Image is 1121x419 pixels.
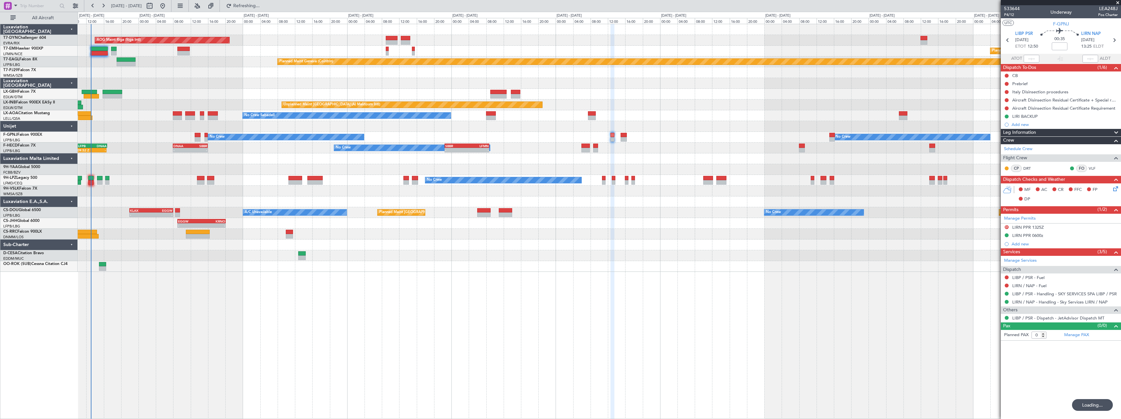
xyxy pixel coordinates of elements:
[1012,73,1018,78] div: CB
[225,18,243,24] div: 20:00
[3,68,36,72] a: T7-PJ29Falcon 7X
[77,148,92,152] div: 09:52 Z
[210,132,225,142] div: No Crew
[504,18,521,24] div: 12:00
[573,18,591,24] div: 04:00
[764,18,782,24] div: 00:00
[3,57,37,61] a: T7-EAGLFalcon 8X
[3,176,37,180] a: 9H-LPZLegacy 500
[1004,332,1029,338] label: Planned PAX
[3,230,17,234] span: CS-RRC
[521,18,538,24] div: 16:00
[156,18,173,24] div: 04:00
[1081,37,1095,43] span: [DATE]
[427,175,442,185] div: No Crew
[1041,187,1047,193] span: AC
[3,144,18,147] span: F-HECD
[330,18,347,24] div: 20:00
[1093,43,1104,50] span: ELDT
[1015,43,1026,50] span: ETOT
[1002,20,1014,26] button: UTC
[467,148,489,152] div: -
[1012,315,1104,321] a: LIBP / PSR - Dispatch - JetAdvisor Dispatch MT
[1081,43,1092,50] span: 13:25
[661,13,686,19] div: [DATE] - [DATE]
[379,208,482,217] div: Planned Maint [GEOGRAPHIC_DATA] ([GEOGRAPHIC_DATA])
[1011,165,1022,172] div: CP
[1028,43,1038,50] span: 12:50
[3,101,16,104] span: LX-INB
[1081,31,1101,37] span: LIRN NAP
[3,219,40,223] a: CS-JHHGlobal 6000
[130,209,151,212] div: KLAX
[1004,12,1020,18] span: P4/12
[445,144,467,148] div: SBBR
[178,219,202,223] div: EGGW
[1012,105,1115,111] div: Aircraft Disinsection Residual Certificate Requirement
[765,13,790,19] div: [DATE] - [DATE]
[1012,233,1043,238] div: LIRN PPR 0600z
[643,18,660,24] div: 20:00
[1097,64,1107,71] span: (1/6)
[452,13,478,19] div: [DATE] - [DATE]
[695,18,712,24] div: 08:00
[151,213,172,217] div: -
[1003,176,1065,183] span: Dispatch Checks and Weather
[434,18,451,24] div: 20:00
[3,208,41,212] a: CS-DOUGlobal 6500
[1003,154,1027,162] span: Flight Crew
[1072,399,1113,411] div: Loading...
[3,192,23,196] a: WMSA/SZB
[312,18,330,24] div: 16:00
[836,132,851,142] div: No Crew
[1012,241,1118,247] div: Add new
[191,18,208,24] div: 12:00
[538,18,556,24] div: 20:00
[1003,137,1014,144] span: Crew
[1076,165,1087,172] div: FO
[3,251,44,255] a: D-CESACitation Bravo
[190,144,207,148] div: SBBR
[1024,187,1031,193] span: MF
[677,18,695,24] div: 04:00
[851,18,869,24] div: 20:00
[138,18,156,24] div: 00:00
[233,4,260,8] span: Refreshing...
[1005,225,1009,229] button: D
[3,62,20,67] a: LFPB/LBG
[3,111,50,115] a: LX-AOACitation Mustang
[173,148,190,152] div: -
[557,13,582,19] div: [DATE] - [DATE]
[1003,129,1036,136] span: Leg Information
[279,57,333,67] div: Planned Maint Geneva (Cointrin)
[974,13,999,19] div: [DATE] - [DATE]
[3,36,18,40] span: T7-DYN
[3,230,42,234] a: CS-RRCFalcon 900LX
[417,18,434,24] div: 16:00
[3,224,20,229] a: LFPB/LBG
[3,90,36,94] a: LX-GBHFalcon 7X
[3,176,16,180] span: 9H-LPZ
[608,18,625,24] div: 12:00
[399,18,416,24] div: 12:00
[3,95,23,100] a: EDLW/DTM
[921,18,938,24] div: 12:00
[1003,206,1018,214] span: Permits
[382,18,399,24] div: 08:00
[173,18,190,24] div: 08:00
[1003,306,1017,314] span: Others
[1012,114,1038,119] div: LIRI BACKUP
[3,105,23,110] a: EDLW/DTM
[3,68,18,72] span: T7-PJ29
[104,18,121,24] div: 16:00
[1098,5,1118,12] span: LEA248J
[3,41,20,46] a: EVRA/RIX
[730,18,747,24] div: 16:00
[3,187,19,191] span: 9H-VSLK
[869,13,895,19] div: [DATE] - [DATE]
[111,3,142,9] span: [DATE] - [DATE]
[1012,283,1047,288] a: LIRN / NAP - Fuel
[1058,187,1064,193] span: CR
[1012,81,1028,86] div: Prebrief
[3,148,20,153] a: LFPB/LBG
